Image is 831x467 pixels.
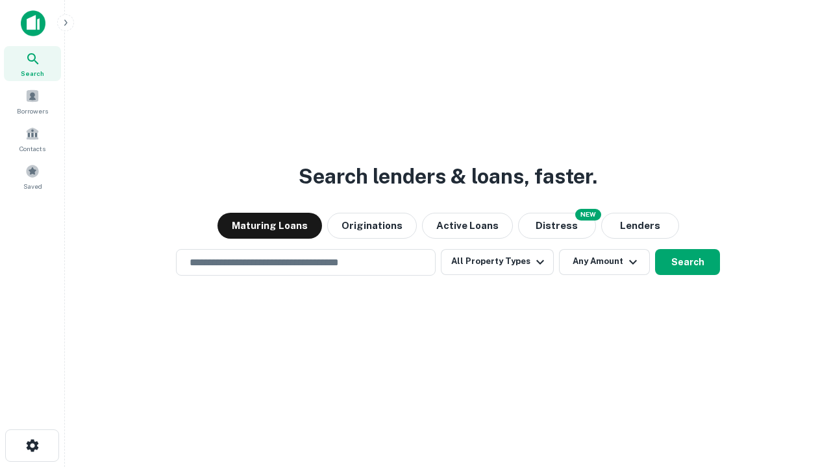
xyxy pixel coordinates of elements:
img: capitalize-icon.png [21,10,45,36]
a: Saved [4,159,61,194]
span: Borrowers [17,106,48,116]
button: Search [655,249,720,275]
a: Search [4,46,61,81]
h3: Search lenders & loans, faster. [299,161,597,192]
button: Lenders [601,213,679,239]
button: Search distressed loans with lien and other non-mortgage details. [518,213,596,239]
a: Borrowers [4,84,61,119]
span: Saved [23,181,42,191]
button: Maturing Loans [217,213,322,239]
button: Originations [327,213,417,239]
div: NEW [575,209,601,221]
a: Contacts [4,121,61,156]
span: Contacts [19,143,45,154]
button: All Property Types [441,249,554,275]
span: Search [21,68,44,78]
iframe: Chat Widget [766,363,831,425]
button: Active Loans [422,213,513,239]
button: Any Amount [559,249,650,275]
